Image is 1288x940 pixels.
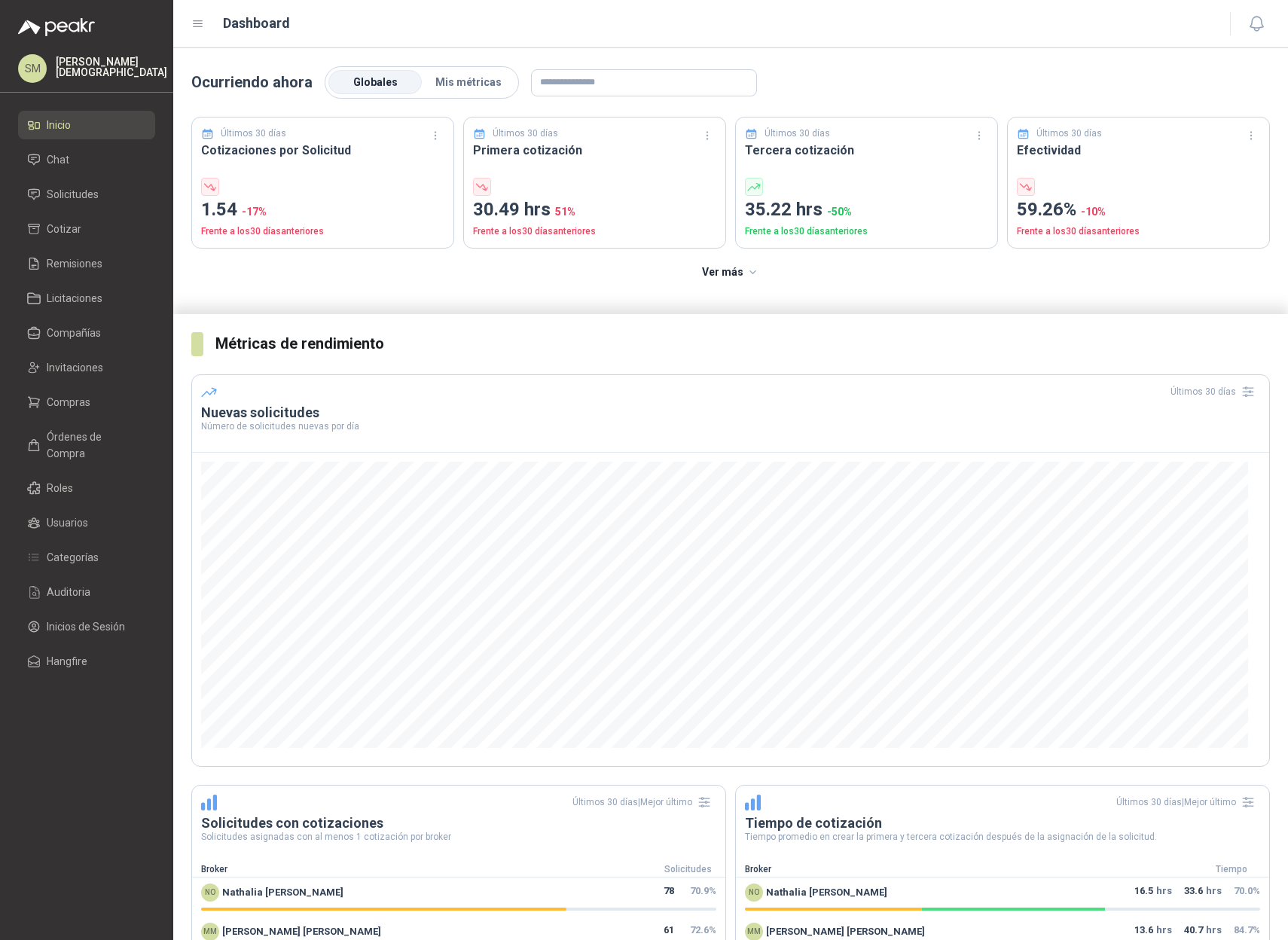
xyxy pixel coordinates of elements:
span: -50 % [827,206,852,218]
p: Tiempo promedio en crear la primera y tercera cotización después de la asignación de la solicitud. [745,832,1260,841]
p: 35.22 hrs [745,196,988,224]
a: Categorías [18,543,155,572]
span: Compras [47,394,90,410]
span: Hangfire [47,653,87,670]
h3: Primera cotización [473,141,716,160]
span: Categorías [47,549,99,566]
a: Compras [18,388,155,417]
span: Licitaciones [47,290,102,307]
p: 1.54 [201,196,444,224]
div: SM [18,54,47,83]
h3: Tiempo de cotización [745,814,1260,832]
a: Hangfire [18,647,155,676]
span: Usuarios [47,514,88,531]
div: Broker [192,862,650,877]
a: Roles [18,474,155,502]
span: Auditoria [47,584,90,600]
div: Solicitudes [650,862,725,877]
div: NO [745,884,763,902]
p: Ocurriendo ahora [191,71,313,94]
span: Chat [47,151,69,168]
span: [PERSON_NAME] [PERSON_NAME] [222,924,381,939]
p: Últimos 30 días [493,127,558,141]
div: Broker [736,862,1194,877]
h3: Solicitudes con cotizaciones [201,814,716,832]
span: [PERSON_NAME] [PERSON_NAME] [766,924,925,939]
span: -10 % [1081,206,1106,218]
span: 72.6 % [690,924,716,935]
span: Nathalia [PERSON_NAME] [766,885,887,900]
span: 70.0 % [1234,885,1260,896]
p: Últimos 30 días [765,127,830,141]
a: Remisiones [18,249,155,278]
a: Inicio [18,111,155,139]
img: Logo peakr [18,18,95,36]
p: Últimos 30 días [221,127,286,141]
p: hrs [1134,884,1172,902]
div: NO [201,884,219,902]
p: Frente a los 30 días anteriores [745,224,988,239]
span: Inicio [47,117,71,133]
h3: Efectividad [1017,141,1260,160]
p: Frente a los 30 días anteriores [473,224,716,239]
a: Órdenes de Compra [18,423,155,468]
span: Inicios de Sesión [47,618,125,635]
span: Solicitudes [47,186,99,203]
h3: Métricas de rendimiento [215,332,1270,356]
h3: Tercera cotización [745,141,988,160]
span: Mis métricas [435,76,502,88]
div: Últimos 30 días | Mejor último [1116,790,1260,814]
p: 30.49 hrs [473,196,716,224]
span: Órdenes de Compra [47,429,141,462]
span: 84.7 % [1234,924,1260,935]
a: Cotizar [18,215,155,243]
span: 33.6 [1184,884,1203,902]
span: Invitaciones [47,359,103,376]
a: Chat [18,145,155,174]
a: Compañías [18,319,155,347]
a: Invitaciones [18,353,155,382]
p: Últimos 30 días [1036,127,1102,141]
p: Número de solicitudes nuevas por día [201,422,1260,431]
a: Inicios de Sesión [18,612,155,641]
h1: Dashboard [223,13,290,34]
p: Frente a los 30 días anteriores [201,224,444,239]
a: Auditoria [18,578,155,606]
a: Usuarios [18,508,155,537]
h3: Nuevas solicitudes [201,404,1260,422]
p: Frente a los 30 días anteriores [1017,224,1260,239]
button: Ver más [694,258,768,288]
span: 51 % [555,206,575,218]
span: 16.5 [1134,884,1153,902]
span: Compañías [47,325,101,341]
p: hrs [1184,884,1222,902]
p: 59.26% [1017,196,1260,224]
p: Solicitudes asignadas con al menos 1 cotización por broker [201,832,716,841]
h3: Cotizaciones por Solicitud [201,141,444,160]
a: Solicitudes [18,180,155,209]
p: [PERSON_NAME] [DEMOGRAPHIC_DATA] [56,56,167,78]
div: Tiempo [1194,862,1269,877]
span: Cotizar [47,221,81,237]
span: Roles [47,480,73,496]
span: 70.9 % [690,885,716,896]
span: Nathalia [PERSON_NAME] [222,885,343,900]
span: Remisiones [47,255,102,272]
span: -17 % [242,206,267,218]
div: Últimos 30 días [1170,380,1260,404]
div: Últimos 30 días | Mejor último [572,790,716,814]
span: 78 [664,884,674,902]
span: Globales [353,76,398,88]
a: Licitaciones [18,284,155,313]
